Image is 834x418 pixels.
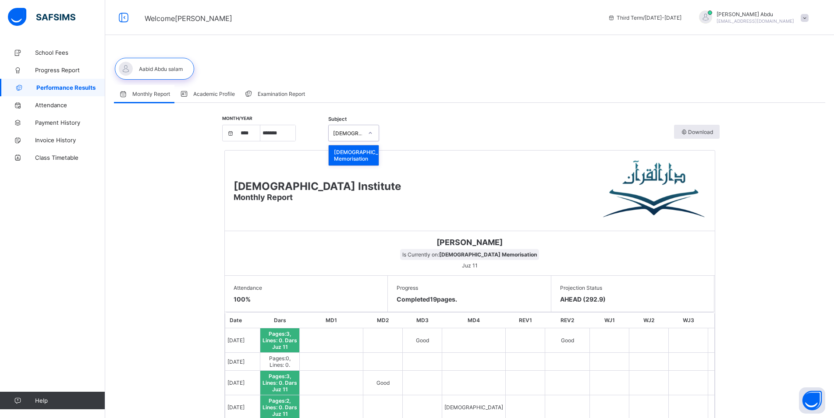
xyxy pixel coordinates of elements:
th: WJ2 [629,313,669,328]
th: MD4 [442,313,506,328]
span: Dars [285,379,297,386]
span: Good [376,379,390,386]
th: WJ1 [590,313,629,328]
span: Completed 19 pages. [397,295,457,303]
span: [PERSON_NAME] [231,238,708,247]
span: session/term information [608,14,681,21]
span: Month/Year [222,116,252,121]
span: [DEMOGRAPHIC_DATA] Institute [234,180,401,193]
span: Subject [328,116,347,122]
span: Help [35,397,105,404]
span: Good [561,337,574,344]
div: [DEMOGRAPHIC_DATA] Memorisation [329,145,379,165]
th: REV1 [506,313,545,328]
span: Dars [285,404,297,411]
img: safsims [8,8,75,26]
span: [EMAIL_ADDRESS][DOMAIN_NAME] [717,18,794,24]
span: Monthly Report [132,91,170,97]
span: Dars [285,337,297,344]
span: Pages: 3 , Lines: 0 . [263,373,291,386]
span: Academic Profile [193,91,235,97]
b: [DEMOGRAPHIC_DATA] Memorisation [439,251,537,258]
th: WJ3 [669,313,708,328]
span: Attendance [35,102,105,109]
th: MD3 [403,313,442,328]
span: [DATE] [227,404,245,411]
span: AHEAD (292.9) [560,295,706,303]
span: Date [230,317,242,323]
span: Pages: 0 , Lines: 0 . [269,355,291,368]
th: MD2 [363,313,403,328]
span: Download [681,129,713,135]
span: Juz 11 [460,260,480,271]
th: WJ4 [708,313,748,328]
span: [DATE] [227,337,245,344]
span: Pages: 3 , Lines: 0 . [263,330,291,344]
span: [DEMOGRAPHIC_DATA] [444,404,503,411]
span: Pages: 2 , Lines: 0 . [263,397,291,411]
span: Is Currently on: [400,249,539,260]
th: REV2 [545,313,590,328]
span: Good [416,337,429,344]
span: 100 % [234,295,251,303]
span: [DATE] [227,358,245,365]
th: MD1 [300,313,363,328]
span: Juz 11 [272,411,288,417]
span: Payment History [35,119,105,126]
span: [DATE] [227,379,245,386]
button: Open asap [799,387,825,414]
span: Examination Report [258,91,305,97]
span: Welcome [PERSON_NAME] [145,14,232,23]
span: Invoice History [35,137,105,144]
span: School Fees [35,49,105,56]
span: Monthly Report [234,193,293,202]
img: Darul Quran Institute [603,159,706,221]
div: [DEMOGRAPHIC_DATA] Memorisation [333,130,363,137]
span: Progress Report [35,67,105,74]
span: Juz 11 [272,386,288,393]
div: FasyAbdu [690,11,813,25]
span: Progress [397,285,542,291]
span: Juz 11 [272,344,288,350]
span: [PERSON_NAME] Abdu [717,11,794,18]
span: Class Timetable [35,154,105,161]
span: Projection Status [560,285,706,291]
span: Performance Results [36,84,105,91]
span: Attendance [234,285,379,291]
th: Dars [260,313,300,328]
